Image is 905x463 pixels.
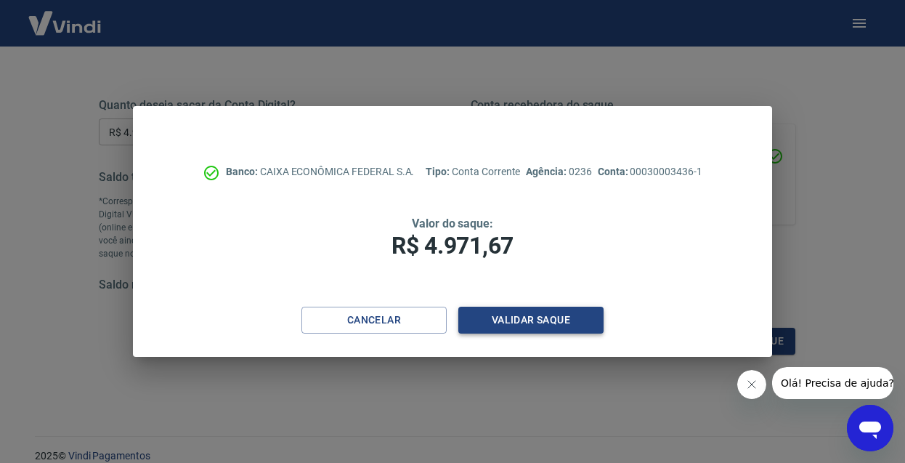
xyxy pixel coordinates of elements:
[526,164,591,180] p: 0236
[426,166,452,177] span: Tipo:
[772,367,893,399] iframe: Mensagem da empresa
[737,370,766,399] iframe: Fechar mensagem
[9,10,122,22] span: Olá! Precisa de ajuda?
[301,307,447,334] button: Cancelar
[412,217,493,230] span: Valor do saque:
[598,164,702,180] p: 00030003436-1
[847,405,893,451] iframe: Botão para abrir a janela de mensagens
[226,166,260,177] span: Banco:
[526,166,569,177] span: Agência:
[598,166,630,177] span: Conta:
[458,307,604,334] button: Validar saque
[391,232,514,259] span: R$ 4.971,67
[226,164,414,180] p: CAIXA ECONÔMICA FEDERAL S.A.
[426,164,520,180] p: Conta Corrente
